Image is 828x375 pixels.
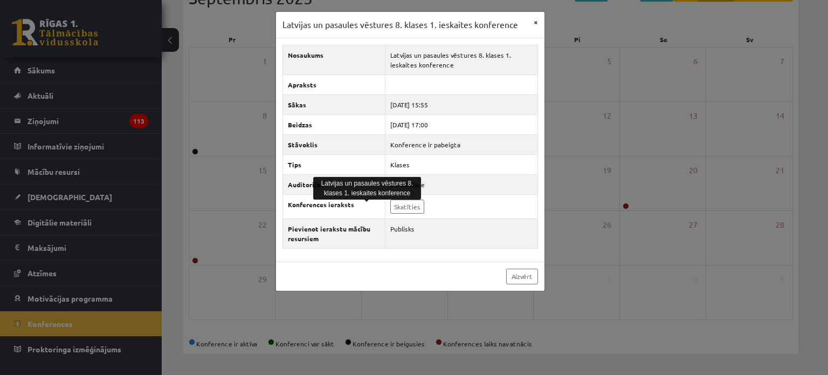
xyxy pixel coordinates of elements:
[385,174,537,194] td: 8.a JK klase
[282,114,385,134] th: Beidzas
[282,219,385,248] th: Pievienot ierakstu mācību resursiem
[385,134,537,154] td: Konference ir pabeigta
[313,177,421,200] div: Latvijas un pasaules vēstures 8. klases 1. ieskaites konference
[527,12,544,32] button: ×
[282,74,385,94] th: Apraksts
[385,114,537,134] td: [DATE] 17:00
[390,200,424,214] a: Skatīties
[385,94,537,114] td: [DATE] 15:55
[385,154,537,174] td: Klases
[282,194,385,219] th: Konferences ieraksts
[282,174,385,194] th: Auditorija
[385,219,537,248] td: Publisks
[282,134,385,154] th: Stāvoklis
[282,45,385,74] th: Nosaukums
[282,94,385,114] th: Sākas
[282,18,518,31] h3: Latvijas un pasaules vēstures 8. klases 1. ieskaites konference
[506,269,538,284] a: Aizvērt
[282,154,385,174] th: Tips
[385,45,537,74] td: Latvijas un pasaules vēstures 8. klases 1. ieskaites konference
